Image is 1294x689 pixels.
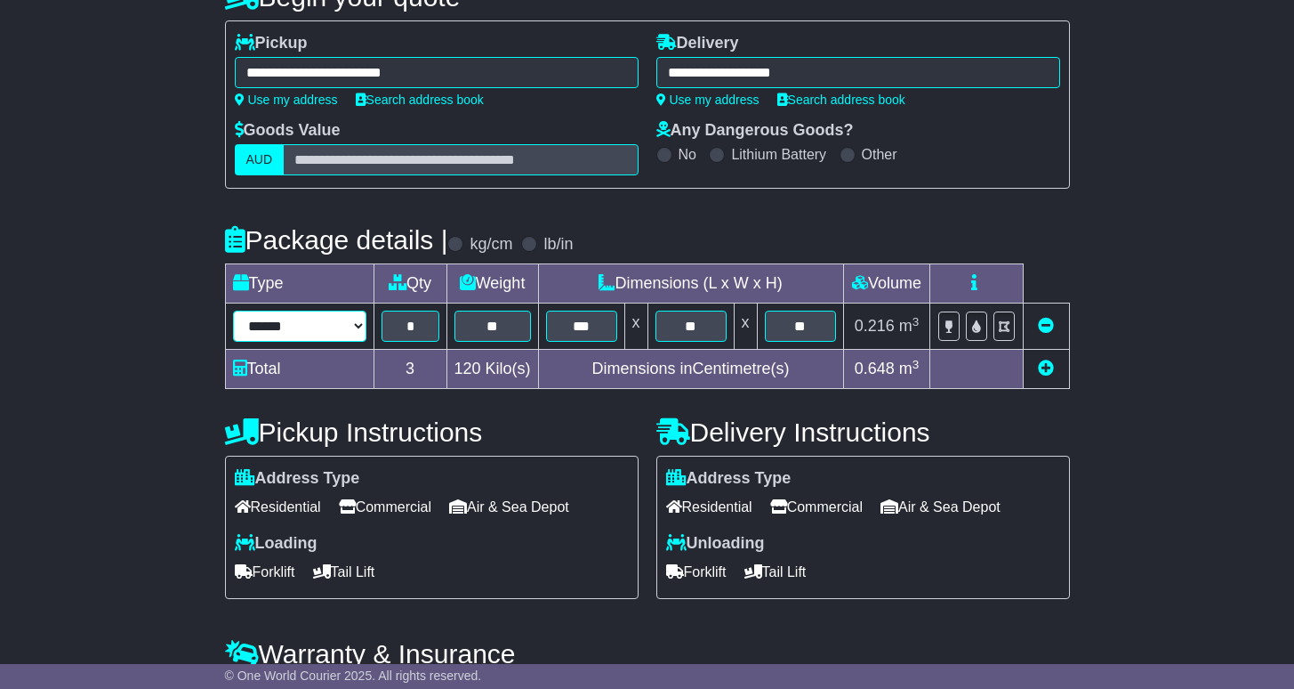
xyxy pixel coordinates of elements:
td: Kilo(s) [446,350,538,389]
label: Lithium Battery [731,146,826,163]
label: AUD [235,144,285,175]
h4: Package details | [225,225,448,255]
td: Dimensions (L x W x H) [538,264,843,304]
span: Forklift [666,558,727,586]
a: Add new item [1038,360,1054,377]
label: Pickup [235,34,308,53]
label: Address Type [235,469,360,489]
label: Unloading [666,534,765,554]
label: Other [862,146,897,163]
span: Air & Sea Depot [880,493,1001,521]
td: 3 [374,350,446,389]
h4: Pickup Instructions [225,417,639,447]
td: Qty [374,264,446,304]
td: Volume [843,264,930,304]
span: Forklift [235,558,295,586]
label: Delivery [656,34,739,53]
td: Type [225,264,374,304]
td: x [624,304,647,350]
label: Loading [235,534,317,554]
span: Commercial [770,493,863,521]
label: Any Dangerous Goods? [656,121,854,141]
label: lb/in [543,235,573,255]
label: kg/cm [470,235,512,255]
span: 0.216 [855,317,895,335]
a: Use my address [656,93,760,107]
span: 120 [454,360,481,377]
a: Remove this item [1038,317,1054,335]
span: m [899,317,920,335]
span: Commercial [339,493,431,521]
h4: Warranty & Insurance [225,639,1070,669]
span: Tail Lift [744,558,807,586]
h4: Delivery Instructions [656,417,1070,447]
a: Use my address [235,93,338,107]
span: © One World Courier 2025. All rights reserved. [225,669,482,683]
td: Dimensions in Centimetre(s) [538,350,843,389]
a: Search address book [777,93,905,107]
span: Residential [666,493,752,521]
sup: 3 [912,358,920,371]
span: Residential [235,493,321,521]
label: No [679,146,696,163]
label: Goods Value [235,121,341,141]
a: Search address book [356,93,484,107]
span: Tail Lift [313,558,375,586]
td: Weight [446,264,538,304]
td: x [734,304,757,350]
span: 0.648 [855,360,895,377]
td: Total [225,350,374,389]
span: Air & Sea Depot [449,493,569,521]
label: Address Type [666,469,792,489]
sup: 3 [912,315,920,328]
span: m [899,360,920,377]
